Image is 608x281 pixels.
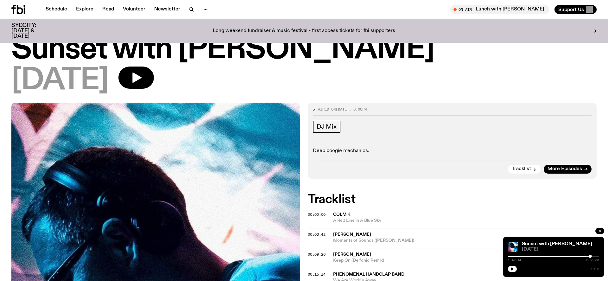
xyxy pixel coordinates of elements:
[308,272,326,277] span: 00:15:14
[308,273,326,276] button: 00:15:14
[317,123,337,130] span: DJ Mix
[333,232,371,237] span: [PERSON_NAME]
[318,107,336,112] span: Aired on
[213,28,395,34] p: Long weekend fundraiser & music festival - first access tickets for fbi supporters
[313,121,340,133] a: DJ Mix
[119,5,149,14] a: Volunteer
[308,252,326,257] span: 00:09:26
[333,272,404,277] span: Phenomenal Handclap band
[508,242,518,252] img: Simon Caldwell stands side on, looking downwards. He has headphones on. Behind him is a brightly ...
[42,5,71,14] a: Schedule
[522,241,592,246] a: Sunset with [PERSON_NAME]
[150,5,184,14] a: Newsletter
[333,258,597,264] span: Keep On (Delfonic Remix)
[586,259,599,262] span: 2:00:00
[11,35,597,64] h1: Sunset with [PERSON_NAME]
[308,212,326,217] span: 00:00:00
[308,213,326,216] button: 00:00:00
[11,23,52,39] h3: SYDCITY: [DATE] & [DATE]
[333,212,350,217] span: Colm K
[558,7,584,12] span: Support Us
[522,247,599,252] span: [DATE]
[333,238,597,244] span: Moments of Sounds ([PERSON_NAME])
[333,218,597,224] span: A Red Line in A Blue Sky
[333,252,371,257] span: [PERSON_NAME]
[508,259,521,262] span: 1:48:14
[313,148,592,154] p: Deep boogie mechanics.
[554,5,597,14] button: Support Us
[349,107,367,112] span: , 6:00pm
[11,67,108,95] span: [DATE]
[308,194,597,205] h2: Tracklist
[450,5,549,14] button: On AirLunch with [PERSON_NAME]
[308,233,326,236] button: 00:03:42
[72,5,97,14] a: Explore
[308,253,326,256] button: 00:09:26
[308,232,326,237] span: 00:03:42
[98,5,118,14] a: Read
[508,165,541,174] button: Tracklist
[548,167,582,171] span: More Episodes
[512,167,531,171] span: Tracklist
[336,107,349,112] span: [DATE]
[544,165,592,174] a: More Episodes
